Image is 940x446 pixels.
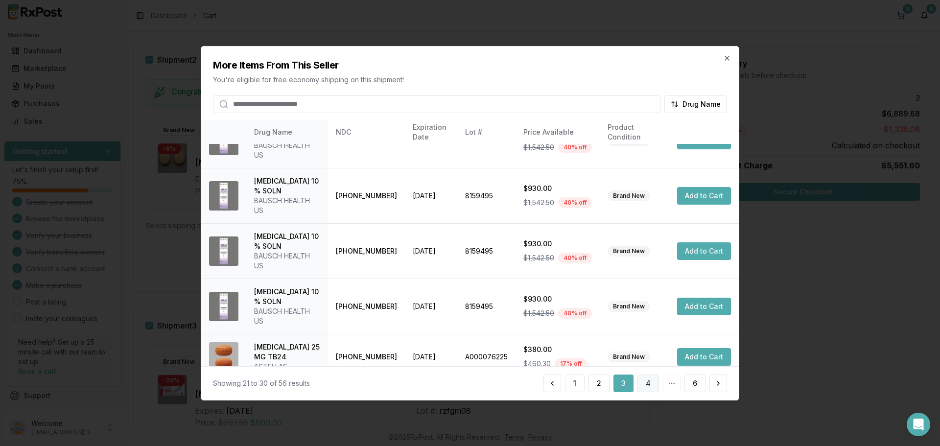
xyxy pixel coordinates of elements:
[523,359,551,369] span: $460.30
[523,294,592,304] div: $930.00
[558,253,592,263] div: 40 % off
[457,120,516,144] th: Lot #
[558,142,592,153] div: 40 % off
[677,242,731,260] button: Add to Cart
[677,187,731,205] button: Add to Cart
[664,95,727,113] button: Drug Name
[254,141,320,160] div: BAUSCH HEALTH US
[613,375,634,392] button: 3
[558,197,592,208] div: 40 % off
[246,120,328,144] th: Drug Name
[328,223,405,279] td: [PHONE_NUMBER]
[457,279,516,334] td: 8159495
[209,342,238,372] img: Myrbetriq 25 MG TB24
[565,375,585,392] button: 1
[209,181,238,211] img: Jublia 10 % SOLN
[254,196,320,215] div: BAUSCH HEALTH US
[405,120,457,144] th: Expiration Date
[209,126,238,155] img: Jublia 10 % SOLN
[523,253,554,263] span: $1,542.50
[254,176,320,196] div: [MEDICAL_DATA] 10 % SOLN
[677,298,731,315] button: Add to Cart
[405,334,457,379] td: [DATE]
[328,279,405,334] td: [PHONE_NUMBER]
[213,58,727,71] h2: More Items From This Seller
[608,301,650,312] div: Brand New
[523,239,592,249] div: $930.00
[405,279,457,334] td: [DATE]
[209,292,238,321] img: Jublia 10 % SOLN
[254,251,320,271] div: BAUSCH HEALTH US
[523,184,592,193] div: $930.00
[682,99,721,109] span: Drug Name
[523,142,554,152] span: $1,542.50
[555,358,587,369] div: 17 % off
[677,348,731,366] button: Add to Cart
[254,232,320,251] div: [MEDICAL_DATA] 10 % SOLN
[457,334,516,379] td: A000076225
[608,135,650,146] div: Brand New
[457,223,516,279] td: 8159495
[254,306,320,326] div: BAUSCH HEALTH US
[523,308,554,318] span: $1,542.50
[523,198,554,208] span: $1,542.50
[328,334,405,379] td: [PHONE_NUMBER]
[588,375,610,392] button: 2
[677,132,731,149] button: Add to Cart
[684,375,705,392] button: 6
[457,168,516,223] td: 8159495
[328,120,405,144] th: NDC
[209,236,238,266] img: Jublia 10 % SOLN
[608,352,650,362] div: Brand New
[405,168,457,223] td: [DATE]
[254,342,320,362] div: [MEDICAL_DATA] 25 MG TB24
[213,378,310,388] div: Showing 21 to 30 of 56 results
[213,74,727,84] p: You're eligible for free economy shipping on this shipment!
[516,120,600,144] th: Price Available
[558,308,592,319] div: 40 % off
[254,362,320,372] div: ASTELLAS
[608,246,650,257] div: Brand New
[328,168,405,223] td: [PHONE_NUMBER]
[523,345,592,354] div: $380.00
[637,375,659,392] button: 4
[405,223,457,279] td: [DATE]
[608,190,650,201] div: Brand New
[254,287,320,306] div: [MEDICAL_DATA] 10 % SOLN
[600,120,669,144] th: Product Condition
